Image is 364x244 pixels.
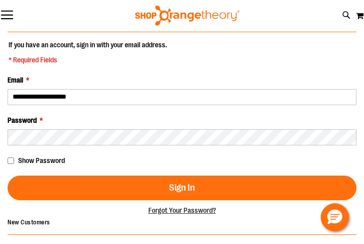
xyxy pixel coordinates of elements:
[8,219,50,226] strong: New Customers
[8,40,168,65] legend: If you have an account, sign in with your email address.
[8,176,356,200] button: Sign In
[18,156,65,165] span: Show Password
[9,55,167,65] span: * Required Fields
[8,116,37,124] span: Password
[148,206,216,214] a: Forgot Your Password?
[169,182,195,193] span: Sign In
[134,6,241,26] img: Shop Orangetheory
[8,76,23,84] span: Email
[321,203,349,231] button: Hello, have a question? Let’s chat.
